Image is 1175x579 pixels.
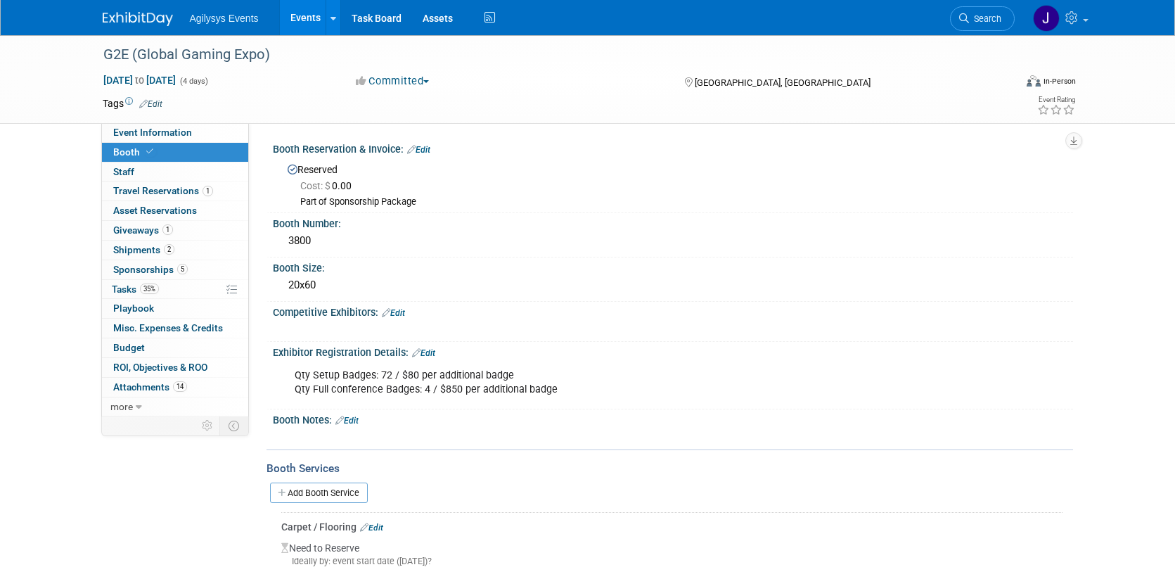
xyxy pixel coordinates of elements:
a: more [102,397,248,416]
a: Edit [139,99,162,109]
td: Tags [103,96,162,110]
a: Sponsorships5 [102,260,248,279]
div: 3800 [283,230,1062,252]
a: Edit [407,145,430,155]
span: 0.00 [300,180,357,191]
div: Carpet / Flooring [281,520,1062,534]
img: ExhibitDay [103,12,173,26]
span: Budget [113,342,145,353]
span: Attachments [113,381,187,393]
span: (4 days) [179,77,208,86]
a: ROI, Objectives & ROO [102,358,248,377]
a: Booth [102,143,248,162]
a: Playbook [102,299,248,318]
a: Edit [335,416,359,426]
span: Search [969,13,1001,24]
span: 5 [177,264,188,274]
a: Edit [382,308,405,318]
span: [GEOGRAPHIC_DATA], [GEOGRAPHIC_DATA] [695,77,871,88]
span: Asset Reservations [113,205,197,216]
div: Booth Notes: [273,409,1073,428]
div: Event Format [932,73,1077,94]
a: Event Information [102,123,248,142]
span: 1 [162,224,173,235]
span: Staff [113,166,134,177]
div: Exhibitor Registration Details: [273,342,1073,360]
span: Shipments [113,244,174,255]
div: Booth Number: [273,213,1073,231]
a: Staff [102,163,248,182]
div: Ideally by: event start date ([DATE])? [281,555,1062,568]
a: Attachments14 [102,378,248,397]
div: Booth Size: [273,257,1073,275]
button: Committed [351,74,435,89]
div: Competitive Exhibitors: [273,302,1073,320]
img: Justin Oram [1033,5,1060,32]
span: [DATE] [DATE] [103,74,176,87]
div: Part of Sponsorship Package [300,196,1062,208]
span: Cost: $ [300,180,332,191]
span: 1 [203,186,213,196]
div: Booth Reservation & Invoice: [273,139,1073,157]
span: more [110,401,133,412]
a: Shipments2 [102,241,248,260]
span: 2 [164,244,174,255]
span: 35% [140,284,159,294]
span: Sponsorships [113,264,188,275]
img: Format-Inperson.png [1027,75,1041,87]
div: G2E (Global Gaming Expo) [98,42,994,68]
a: Asset Reservations [102,201,248,220]
div: Reserved [283,159,1062,208]
a: Giveaways1 [102,221,248,240]
a: Misc. Expenses & Credits [102,319,248,338]
a: Tasks35% [102,280,248,299]
div: Booth Services [267,461,1073,476]
span: ROI, Objectives & ROO [113,362,207,373]
a: Travel Reservations1 [102,182,248,201]
span: Misc. Expenses & Credits [113,322,223,333]
span: Travel Reservations [113,185,213,196]
div: 20x60 [283,274,1062,296]
div: In-Person [1043,76,1076,87]
span: Booth [113,146,156,158]
span: 14 [173,381,187,392]
i: Booth reservation complete [146,148,153,155]
a: Add Booth Service [270,483,368,503]
a: Edit [412,348,435,358]
td: Personalize Event Tab Strip [195,416,220,435]
div: Need to Reserve [281,534,1062,579]
span: to [133,75,146,86]
td: Toggle Event Tabs [219,416,248,435]
span: Tasks [112,284,159,295]
div: Qty Setup Badges: 72 / $80 per additional badge Qty Full conference Badges: 4 / $850 per addition... [285,362,918,404]
div: Event Rating [1037,96,1075,103]
a: Budget [102,338,248,357]
a: Edit [360,523,383,533]
span: Agilysys Events [190,13,259,24]
span: Playbook [113,303,154,314]
span: Event Information [113,127,192,138]
a: Search [950,6,1015,31]
span: Giveaways [113,224,173,236]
